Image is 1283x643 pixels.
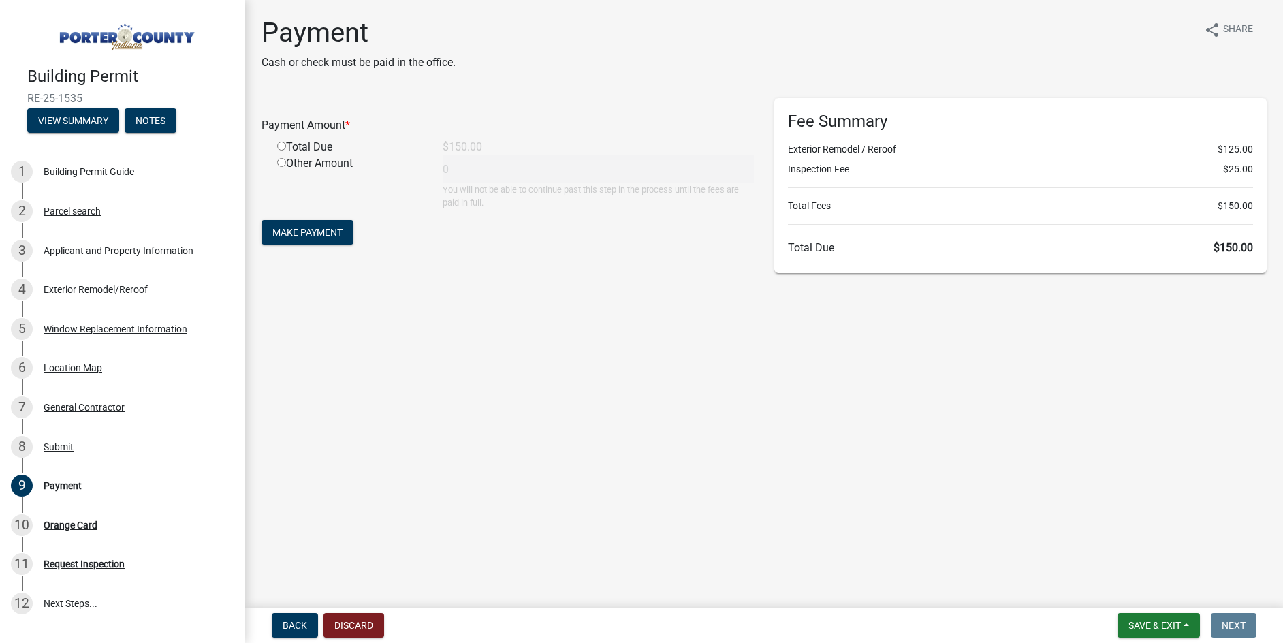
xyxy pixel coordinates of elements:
div: 8 [11,436,33,458]
span: RE-25-1535 [27,92,218,105]
button: Back [272,613,318,638]
div: Orange Card [44,520,97,530]
h1: Payment [262,16,456,49]
div: Payment [44,481,82,490]
div: Window Replacement Information [44,324,187,334]
span: Make Payment [272,227,343,238]
h6: Fee Summary [788,112,1253,131]
button: Save & Exit [1118,613,1200,638]
div: 2 [11,200,33,222]
button: Notes [125,108,176,133]
div: 12 [11,593,33,614]
div: 7 [11,396,33,418]
div: 4 [11,279,33,300]
span: $150.00 [1214,241,1253,254]
span: $25.00 [1223,162,1253,176]
span: Back [283,620,307,631]
div: 11 [11,553,33,575]
li: Total Fees [788,199,1253,213]
div: 10 [11,514,33,536]
h6: Total Due [788,241,1253,254]
button: Next [1211,613,1256,638]
span: $150.00 [1218,199,1253,213]
i: share [1204,22,1220,38]
span: Share [1223,22,1253,38]
div: Request Inspection [44,559,125,569]
div: Applicant and Property Information [44,246,193,255]
p: Cash or check must be paid in the office. [262,54,456,71]
div: Building Permit Guide [44,167,134,176]
span: Next [1222,620,1246,631]
button: Discard [323,613,384,638]
li: Inspection Fee [788,162,1253,176]
div: Total Due [267,139,432,155]
div: Other Amount [267,155,432,209]
span: $125.00 [1218,142,1253,157]
wm-modal-confirm: Summary [27,116,119,127]
div: 3 [11,240,33,262]
div: General Contractor [44,403,125,412]
div: 5 [11,318,33,340]
div: Exterior Remodel/Reroof [44,285,148,294]
span: Save & Exit [1128,620,1181,631]
div: Location Map [44,363,102,373]
img: Porter County, Indiana [27,14,223,52]
h4: Building Permit [27,67,234,87]
div: Submit [44,442,74,452]
wm-modal-confirm: Notes [125,116,176,127]
div: 9 [11,475,33,497]
button: shareShare [1193,16,1264,43]
div: 6 [11,357,33,379]
button: Make Payment [262,220,353,245]
button: View Summary [27,108,119,133]
div: 1 [11,161,33,183]
div: Payment Amount [251,117,764,134]
li: Exterior Remodel / Reroof [788,142,1253,157]
div: Parcel search [44,206,101,216]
